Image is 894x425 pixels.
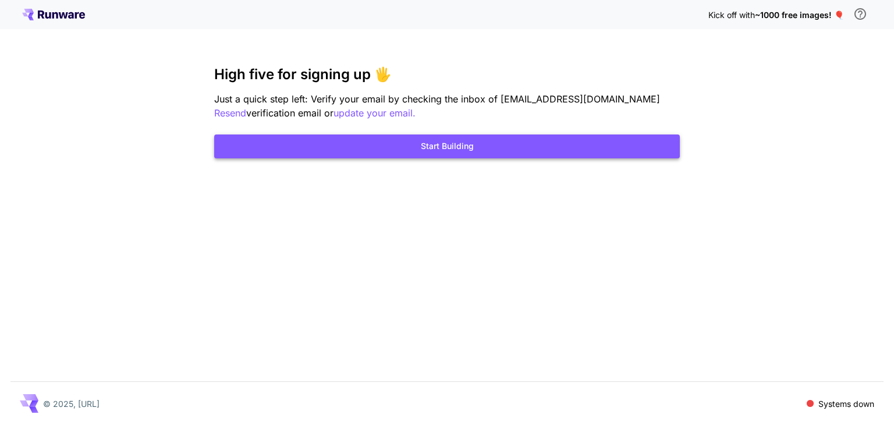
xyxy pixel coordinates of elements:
h3: High five for signing up 🖐️ [214,66,680,83]
p: Systems down [818,398,874,410]
span: Just a quick step left: Verify your email by checking the inbox of [EMAIL_ADDRESS][DOMAIN_NAME] [214,93,660,105]
button: Resend [214,106,246,121]
button: Start Building [214,134,680,158]
button: update your email. [334,106,416,121]
p: © 2025, [URL] [43,398,100,410]
button: In order to qualify for free credit, you need to sign up with a business email address and click ... [849,2,872,26]
span: ~1000 free images! 🎈 [755,10,844,20]
span: verification email or [246,107,334,119]
span: Kick off with [708,10,755,20]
